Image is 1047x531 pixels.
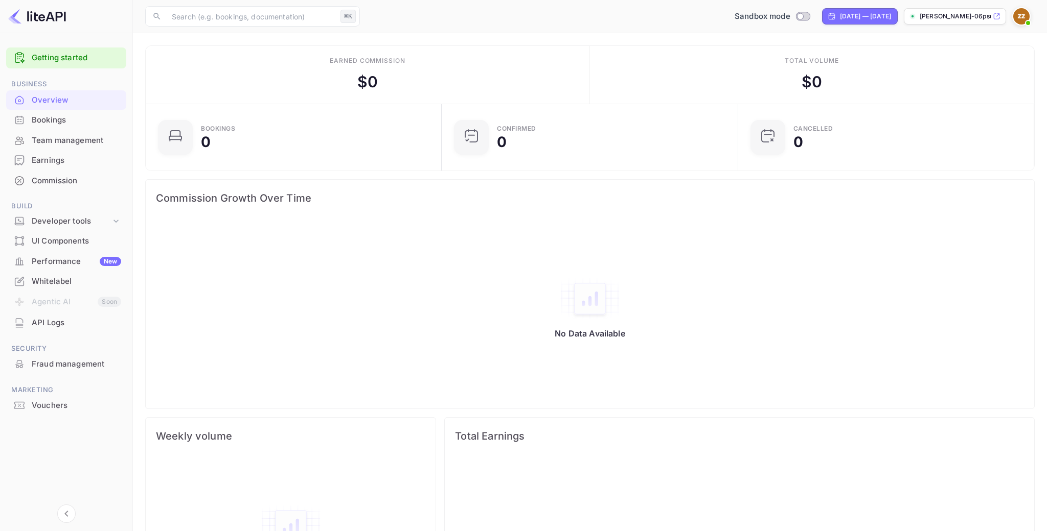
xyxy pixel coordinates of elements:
div: Click to change the date range period [822,8,898,25]
div: $ 0 [802,70,822,93]
div: UI Components [32,235,121,247]
a: UI Components [6,231,126,250]
div: CANCELLED [793,126,833,132]
div: Bookings [201,126,235,132]
div: New [100,257,121,266]
img: empty-state-table2.svg [559,277,621,320]
div: Vouchers [6,396,126,416]
div: Commission [32,175,121,187]
div: Team management [32,135,121,147]
div: Getting started [6,47,126,68]
span: Marketing [6,384,126,396]
div: ⌘K [340,10,356,23]
div: Overview [32,94,121,106]
div: UI Components [6,231,126,251]
a: Getting started [32,52,121,64]
div: API Logs [6,313,126,333]
div: Earnings [32,155,121,166]
span: Build [6,201,126,212]
div: $ 0 [357,70,378,93]
span: Weekly volume [156,428,425,444]
div: Bookings [32,114,121,126]
span: Commission Growth Over Time [156,190,1024,206]
div: Confirmed [497,126,536,132]
div: Switch to Production mode [731,11,814,22]
a: Vouchers [6,396,126,415]
span: Security [6,343,126,354]
div: API Logs [32,317,121,329]
div: Earned commission [330,56,405,65]
p: No Data Available [555,328,625,339]
p: [PERSON_NAME]-06psu... [920,12,991,21]
div: Fraud management [32,358,121,370]
div: Total volume [785,56,839,65]
button: Collapse navigation [57,504,76,523]
a: API Logs [6,313,126,332]
a: PerformanceNew [6,252,126,271]
div: PerformanceNew [6,252,126,272]
a: Whitelabel [6,272,126,291]
div: Team management [6,131,126,151]
div: Overview [6,90,126,110]
span: Sandbox mode [735,11,790,22]
div: Fraud management [6,354,126,374]
input: Search (e.g. bookings, documentation) [166,6,336,27]
a: Bookings [6,110,126,129]
div: 0 [497,135,507,149]
div: 0 [793,135,803,149]
img: LiteAPI logo [8,8,66,25]
div: Vouchers [32,400,121,412]
span: Business [6,79,126,90]
div: Whitelabel [32,276,121,287]
div: Commission [6,171,126,191]
div: Earnings [6,151,126,171]
div: 0 [201,135,211,149]
span: Total Earnings [455,428,1024,444]
div: Bookings [6,110,126,130]
a: Commission [6,171,126,190]
div: Whitelabel [6,272,126,292]
a: Fraud management [6,354,126,373]
div: [DATE] — [DATE] [840,12,891,21]
a: Earnings [6,151,126,170]
div: Developer tools [6,212,126,230]
a: Team management [6,131,126,150]
a: Overview [6,90,126,109]
div: Performance [32,256,121,268]
img: Zivorad Zivkovic [1013,8,1030,25]
div: Developer tools [32,215,111,227]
